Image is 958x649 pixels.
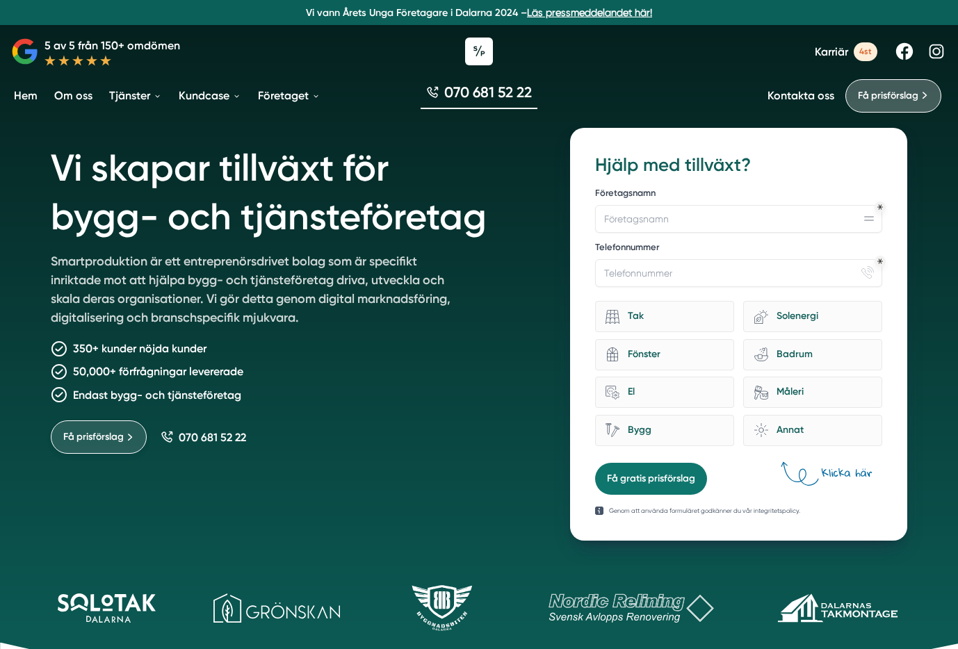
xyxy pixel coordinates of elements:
p: Vi vann Årets Unga Företagare i Dalarna 2024 – [6,6,952,19]
h3: Hjälp med tillväxt? [595,153,882,178]
a: 070 681 52 22 [421,82,537,109]
a: Kontakta oss [768,89,834,102]
span: Få prisförslag [858,88,918,104]
label: Telefonnummer [595,241,882,256]
button: Få gratis prisförslag [595,463,707,495]
a: Tjänster [106,78,165,113]
p: 5 av 5 från 150+ omdömen [44,37,180,54]
input: Företagsnamn [595,205,882,233]
a: Läs pressmeddelandet här! [527,7,652,18]
a: Företaget [255,78,323,113]
a: Hem [11,78,40,113]
a: 070 681 52 22 [161,431,246,444]
a: Karriär 4st [815,42,877,61]
a: Få prisförslag [51,420,147,454]
p: Smartproduktion är ett entreprenörsdrivet bolag som är specifikt inriktade mot att hjälpa bygg- o... [51,252,451,333]
div: Obligatoriskt [877,204,883,210]
a: Om oss [51,78,95,113]
span: 4st [854,42,877,61]
div: Obligatoriskt [877,258,883,264]
p: Genom att använda formuläret godkänner du vår integritetspolicy. [609,506,800,516]
span: Karriär [815,45,848,58]
input: Telefonnummer [595,259,882,287]
p: 50,000+ förfrågningar levererade [73,363,243,380]
p: 350+ kunder nöjda kunder [73,340,206,357]
label: Företagsnamn [595,187,882,202]
span: 070 681 52 22 [444,82,532,102]
p: Endast bygg- och tjänsteföretag [73,386,241,404]
h1: Vi skapar tillväxt för bygg- och tjänsteföretag [51,128,537,252]
a: Få prisförslag [845,79,941,113]
span: 070 681 52 22 [179,431,246,444]
a: Kundcase [176,78,244,113]
span: Få prisförslag [63,429,124,445]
